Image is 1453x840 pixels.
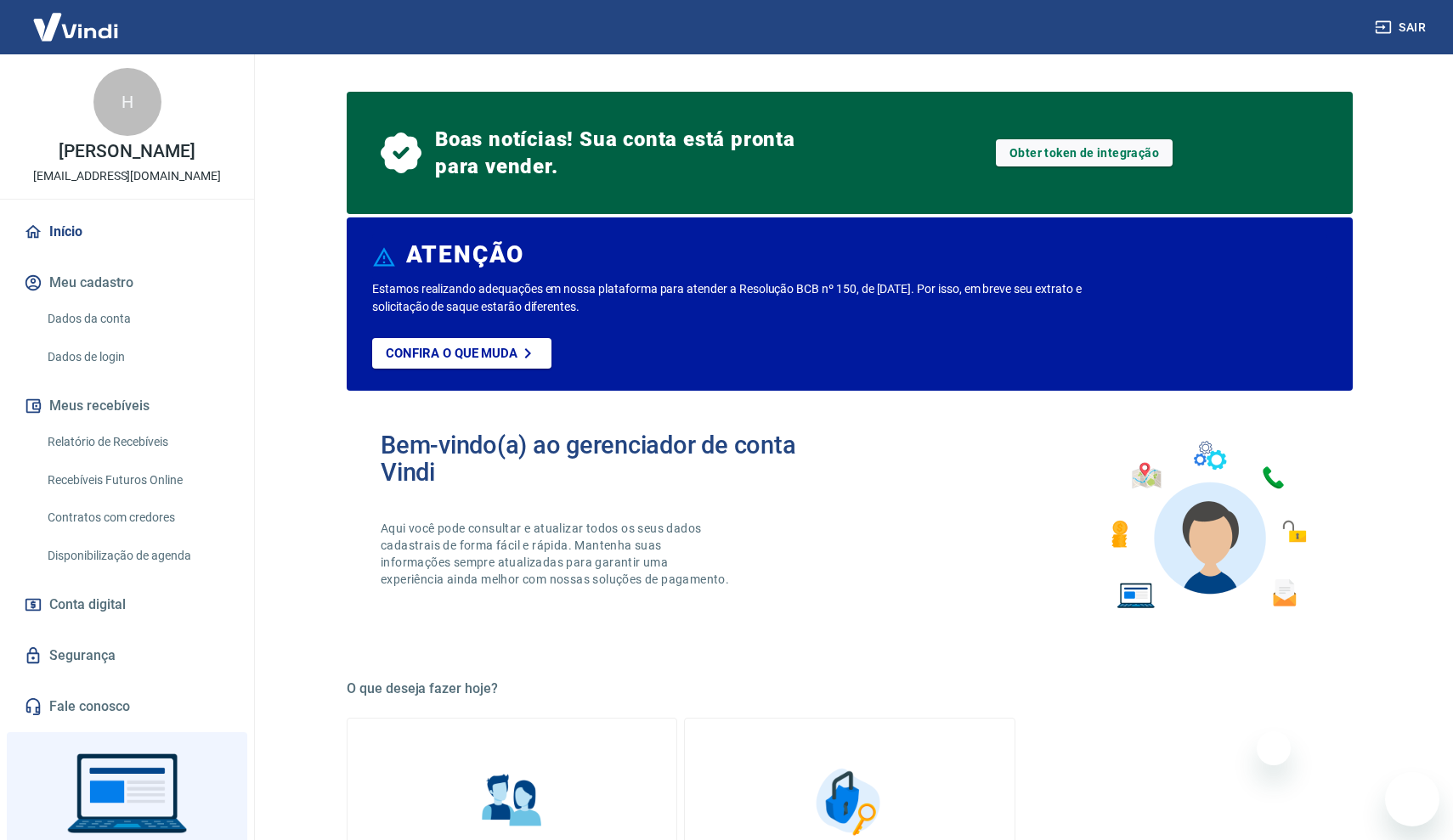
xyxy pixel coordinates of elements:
a: Fale conosco [20,688,234,725]
span: Conta digital [49,593,126,617]
a: Recebíveis Futuros Online [41,463,234,498]
p: [EMAIL_ADDRESS][DOMAIN_NAME] [33,167,221,185]
p: Aqui você pode consultar e atualizar todos os seus dados cadastrais de forma fácil e rápida. Mant... [381,520,732,588]
a: Contratos com credores [41,500,234,535]
p: Confira o que muda [386,346,517,361]
a: Conta digital [20,586,234,623]
img: Vindi [20,1,131,53]
p: Estamos realizando adequações em nossa plataforma para atender a Resolução BCB nº 150, de [DATE].... [372,280,1136,316]
div: H [93,68,161,136]
button: Meus recebíveis [20,387,234,425]
h6: ATENÇÃO [406,246,524,263]
span: Boas notícias! Sua conta está pronta para vender. [435,126,802,180]
a: Segurança [20,637,234,674]
p: [PERSON_NAME] [59,143,195,161]
a: Obter token de integração [996,139,1173,166]
img: Imagem de um avatar masculino com diversos icones exemplificando as funcionalidades do gerenciado... [1096,431,1319,619]
a: Disponibilização de agenda [41,538,234,573]
a: Confira o que muda [372,338,551,369]
a: Início [20,213,234,251]
h5: O que deseja fazer hoje? [347,680,1353,697]
button: Sair [1371,12,1433,43]
h2: Bem-vindo(a) ao gerenciador de conta Vindi [381,431,850,486]
iframe: Fechar mensagem [1257,731,1291,765]
a: Dados da conta [41,302,234,336]
a: Dados de login [41,340,234,375]
a: Relatório de Recebíveis [41,425,234,459]
iframe: Botão para abrir a janela de mensagens [1385,772,1439,826]
button: Meu cadastro [20,264,234,302]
